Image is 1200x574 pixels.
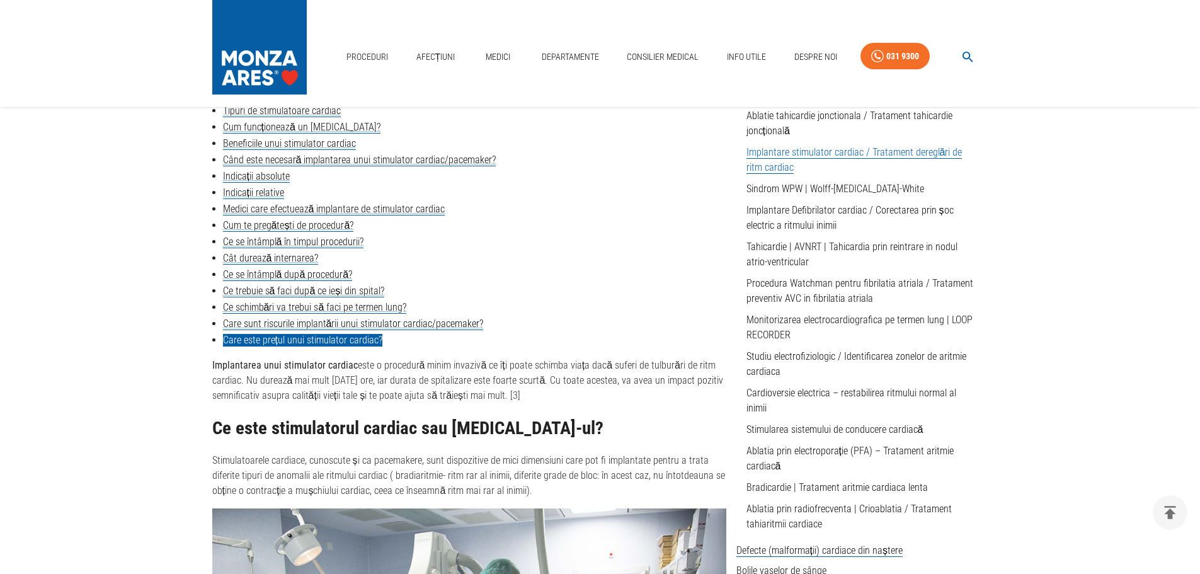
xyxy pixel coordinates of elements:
a: Ablatie tahicardie jonctionala / Tratament tahicardie joncțională [746,110,952,137]
a: Monitorizarea electrocardiografica pe termen lung | LOOP RECORDER [746,314,973,341]
a: Indicații absolute [223,170,290,183]
a: Medici [478,44,518,70]
a: Când este necesară implantarea unui stimulator cardiac/pacemaker? [223,154,496,166]
a: Medici care efectuează implantare de stimulator cardiac [223,203,445,215]
a: Indicații relative [223,187,284,199]
a: Consilier Medical [622,44,704,70]
a: Departamente [537,44,604,70]
a: Care este prețul unui stimulator cardiac? [223,334,382,347]
a: Sindrom WPW | Wolff-[MEDICAL_DATA]-White [746,183,924,195]
a: Info Utile [722,44,771,70]
a: Bradicardie | Tratament aritmie cardiaca lenta [746,481,928,493]
a: Ablatia prin electroporație (PFA) – Tratament aritmie cardiacă [746,445,954,472]
a: Beneficiile unui stimulator cardiac [223,137,356,150]
a: Implantare stimulator cardiac / Tratament dereglări de ritm cardiac [746,146,963,174]
a: Cum funcționează un [MEDICAL_DATA]? [223,121,380,134]
a: Care sunt riscurile implantării unui stimulator cardiac/pacemaker? [223,318,484,330]
a: Ce trebuie să faci după ce ieși din spital? [223,285,385,297]
p: este o procedură minim invazivă ce îți poate schimba viața dacă suferi de tulburări de ritm cardi... [212,358,726,403]
a: Cardioversie electrica – restabilirea ritmului normal al inimii [746,387,956,414]
a: Cum te pregătești de procedură? [223,219,354,232]
a: Despre Noi [789,44,842,70]
p: Stimulatoarele cardiace, cunoscute și ca pacemakere, sunt dispozitive de mici dimensiuni care pot... [212,453,726,498]
a: Ablatia prin radiofrecventa | Crioablatia / Tratament tahiaritmii cardiace [746,503,952,530]
button: delete [1153,495,1187,530]
a: Procedura Watchman pentru fibrilatia atriala / Tratament preventiv AVC in fibrilatia atriala [746,277,973,304]
a: Ce se întâmplă în timpul procedurii? [223,236,364,248]
a: Afecțiuni [411,44,460,70]
a: Ce schimbări va trebui să faci pe termen lung? [223,301,407,314]
a: Implantare Defibrilator cardiac / Corectarea prin șoc electric a ritmului inimii [746,204,954,231]
a: Tipuri de stimulatoare cardiac [223,105,341,117]
h2: Ce este stimulatorul cardiac sau [MEDICAL_DATA]-ul? [212,418,726,439]
a: Studiu electrofiziologic / Identificarea zonelor de aritmie cardiaca [746,350,966,377]
span: Defecte (malformații) cardiace din naștere [736,544,903,557]
a: Ce se întâmplă după procedură? [223,268,353,281]
strong: Implantarea unui stimulator cardiac [212,359,358,371]
a: 031 9300 [860,43,930,70]
a: Cât durează internarea? [223,252,319,265]
div: 031 9300 [886,49,919,64]
a: Stimularea sistemului de conducere cardiacă [746,423,923,435]
a: Tahicardie | AVNRT | Tahicardia prin reintrare in nodul atrio-ventricular [746,241,957,268]
a: Proceduri [341,44,393,70]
